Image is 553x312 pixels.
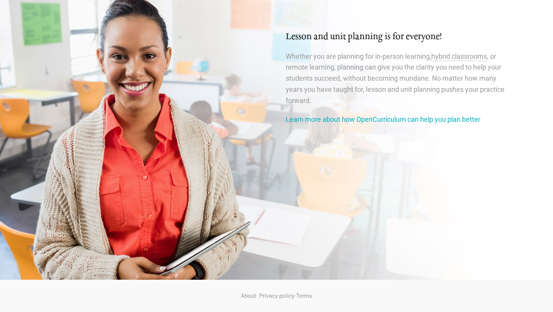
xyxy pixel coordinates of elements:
p: Whether you are planning for in-person learning, , or remote learning, planning can give you the ... [286,51,507,106]
a: About [241,292,256,299]
h2: Lesson and unit planning is for everyone! [286,31,507,43]
div: · · [46,280,507,312]
a: Terms [296,292,312,299]
a: Learn more about how OpenCurriculum can help you plan better [286,115,480,123]
a: Privacy policy [259,292,295,299]
span: hybrid classrooms [431,52,487,60]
